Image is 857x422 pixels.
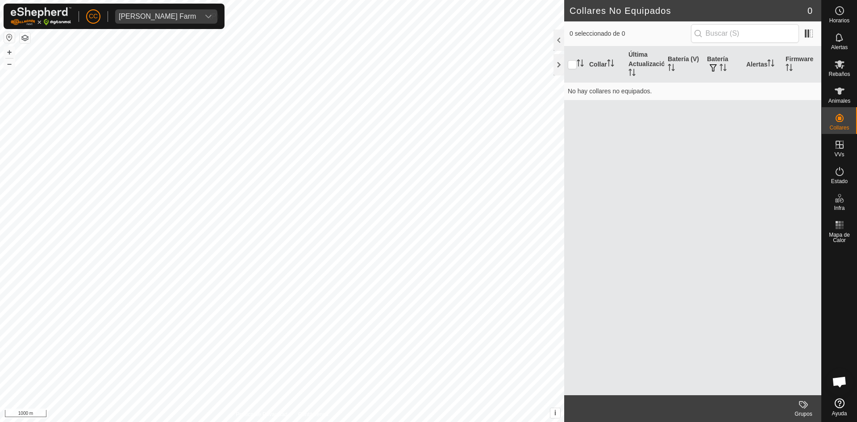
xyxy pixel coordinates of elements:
span: Ayuda [832,411,847,416]
div: Grupos [786,410,821,418]
span: 0 [807,4,812,17]
span: Alertas [831,45,848,50]
button: i [550,408,560,418]
span: Infra [834,205,845,211]
button: Restablecer Mapa [4,32,15,43]
th: Firmware [782,46,821,83]
input: Buscar (S) [691,24,799,43]
span: Estado [831,179,848,184]
p-sorticon: Activar para ordenar [720,65,727,72]
span: VVs [834,152,844,157]
span: Horarios [829,18,849,23]
p-sorticon: Activar para ordenar [628,70,636,77]
p-sorticon: Activar para ordenar [767,61,774,68]
button: Capas del Mapa [20,33,30,43]
div: [PERSON_NAME] Farm [119,13,196,20]
span: Rebaños [828,71,850,77]
span: i [554,409,556,417]
a: Contáctenos [298,410,328,418]
span: Collares [829,125,849,130]
img: Logo Gallagher [11,7,71,25]
p-sorticon: Activar para ordenar [577,61,584,68]
span: 0 seleccionado de 0 [570,29,691,38]
p-sorticon: Activar para ordenar [607,61,614,68]
p-sorticon: Activar para ordenar [668,65,675,72]
th: Batería [703,46,743,83]
th: Batería (V) [664,46,703,83]
div: dropdown trigger [200,9,217,24]
td: No hay collares no equipados. [564,82,821,100]
button: + [4,47,15,58]
h2: Collares No Equipados [570,5,807,16]
a: Ayuda [822,395,857,420]
span: Mapa de Calor [824,232,855,243]
th: Alertas [743,46,782,83]
span: CC [89,12,98,21]
div: Chat abierto [826,368,853,395]
span: Animales [828,98,850,104]
p-sorticon: Activar para ordenar [786,65,793,72]
button: – [4,58,15,69]
th: Collar [586,46,625,83]
span: Alarcia Monja Farm [115,9,200,24]
a: Política de Privacidad [236,410,287,418]
th: Última Actualización [625,46,664,83]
